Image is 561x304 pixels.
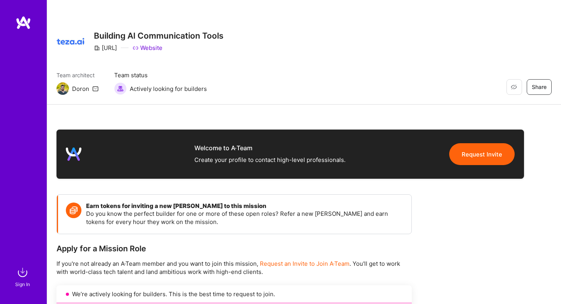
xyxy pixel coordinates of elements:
p: If you're not already an A·Team member and you want to join this mission, . You'll get to work wi... [56,260,412,276]
span: Team architect [56,71,99,79]
button: Request Invite [449,143,515,165]
img: sign in [15,265,30,280]
img: Actively looking for builders [114,82,127,95]
div: Sign In [15,280,30,288]
a: Website [132,44,162,52]
div: Apply for a Mission Role [56,244,412,254]
img: Company Logo [56,27,85,55]
h4: Earn tokens for inviting a new [PERSON_NAME] to this mission [86,203,404,210]
div: [URL] [94,44,117,52]
i: icon CompanyGray [94,45,100,51]
div: We’re actively looking for builders. This is the best time to request to join. [56,285,412,303]
span: Share [532,83,547,91]
img: Token icon [66,203,81,218]
i: icon Mail [92,85,99,92]
span: Team status [114,71,207,79]
span: Actively looking for builders [130,85,207,93]
h3: Building AI Communication Tools [94,31,224,41]
img: logo [66,146,81,162]
div: Create your profile to contact high-level professionals. [194,155,346,165]
img: logo [16,16,31,30]
span: Request an Invite to Join A·Team [260,260,349,267]
div: Doron [72,85,89,93]
img: Team Architect [56,82,69,95]
i: icon EyeClosed [511,84,517,90]
p: Do you know the perfect builder for one or more of these open roles? Refer a new [PERSON_NAME] an... [86,210,404,226]
div: Welcome to A·Team [194,144,346,152]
